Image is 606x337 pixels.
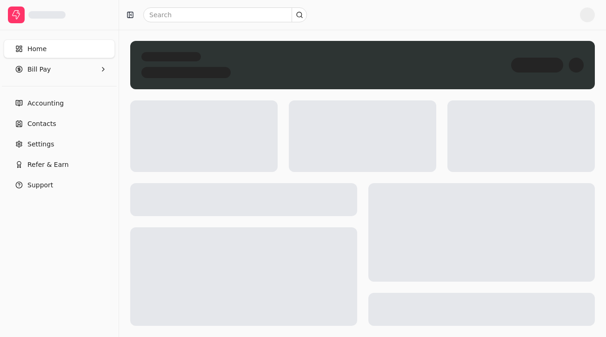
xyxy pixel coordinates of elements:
span: Settings [27,139,54,149]
span: Accounting [27,99,64,108]
button: Bill Pay [4,60,115,79]
a: Contacts [4,114,115,133]
span: Bill Pay [27,65,51,74]
a: Accounting [4,94,115,112]
span: Contacts [27,119,56,129]
button: Support [4,176,115,194]
button: Refer & Earn [4,155,115,174]
span: Home [27,44,47,54]
a: Settings [4,135,115,153]
a: Home [4,40,115,58]
span: Support [27,180,53,190]
span: Refer & Earn [27,160,69,170]
input: Search [143,7,307,22]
